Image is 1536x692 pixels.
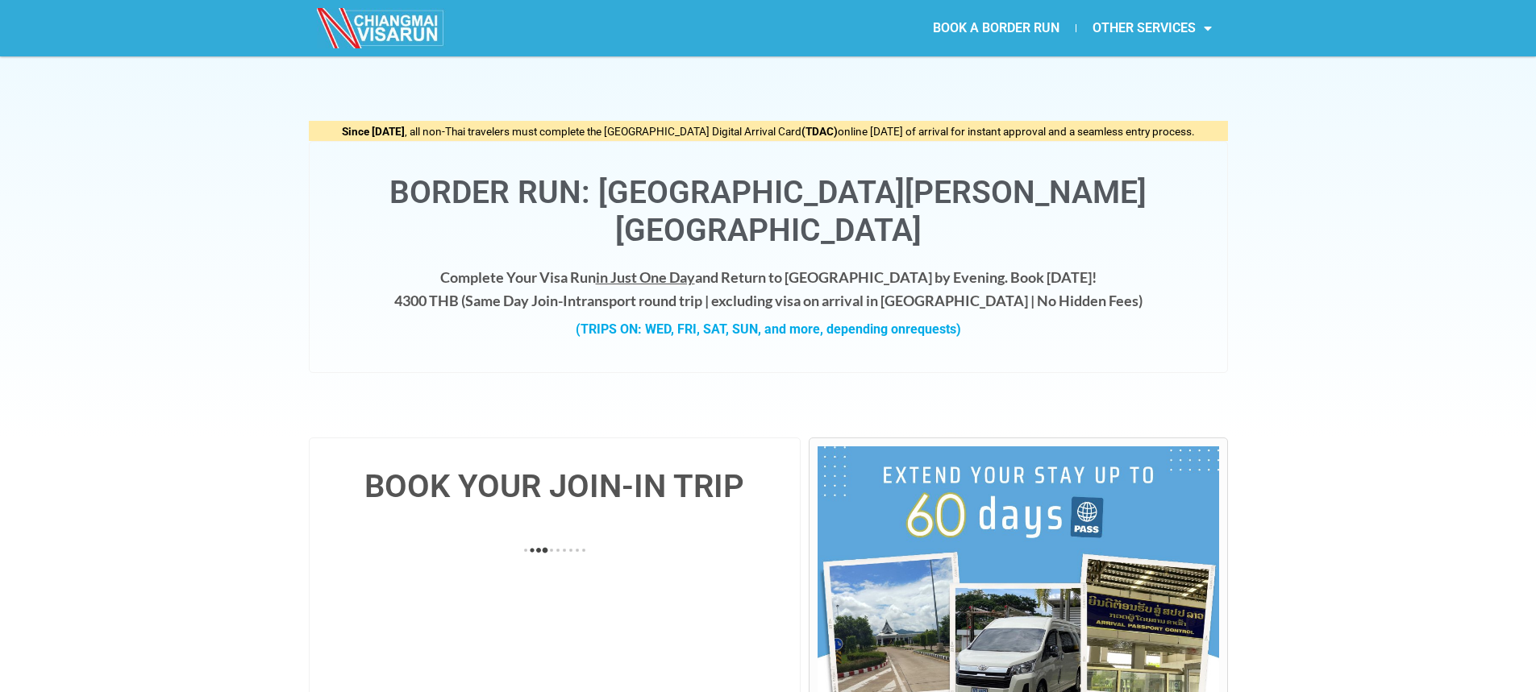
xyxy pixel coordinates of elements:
[917,10,1076,47] a: BOOK A BORDER RUN
[326,266,1211,313] h4: Complete Your Visa Run and Return to [GEOGRAPHIC_DATA] by Evening. Book [DATE]! 4300 THB ( transp...
[905,321,961,337] span: requests)
[465,292,576,309] strong: Same Day Join-In
[342,125,405,138] strong: Since [DATE]
[326,470,785,503] h4: BOOK YOUR JOIN-IN TRIP
[768,10,1228,47] nav: Menu
[596,268,695,286] span: in Just One Day
[1076,10,1228,47] a: OTHER SERVICES
[801,125,838,138] strong: (TDAC)
[342,125,1195,138] span: , all non-Thai travelers must complete the [GEOGRAPHIC_DATA] Digital Arrival Card online [DATE] o...
[576,321,961,337] strong: (TRIPS ON: WED, FRI, SAT, SUN, and more, depending on
[326,174,1211,250] h1: Border Run: [GEOGRAPHIC_DATA][PERSON_NAME][GEOGRAPHIC_DATA]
